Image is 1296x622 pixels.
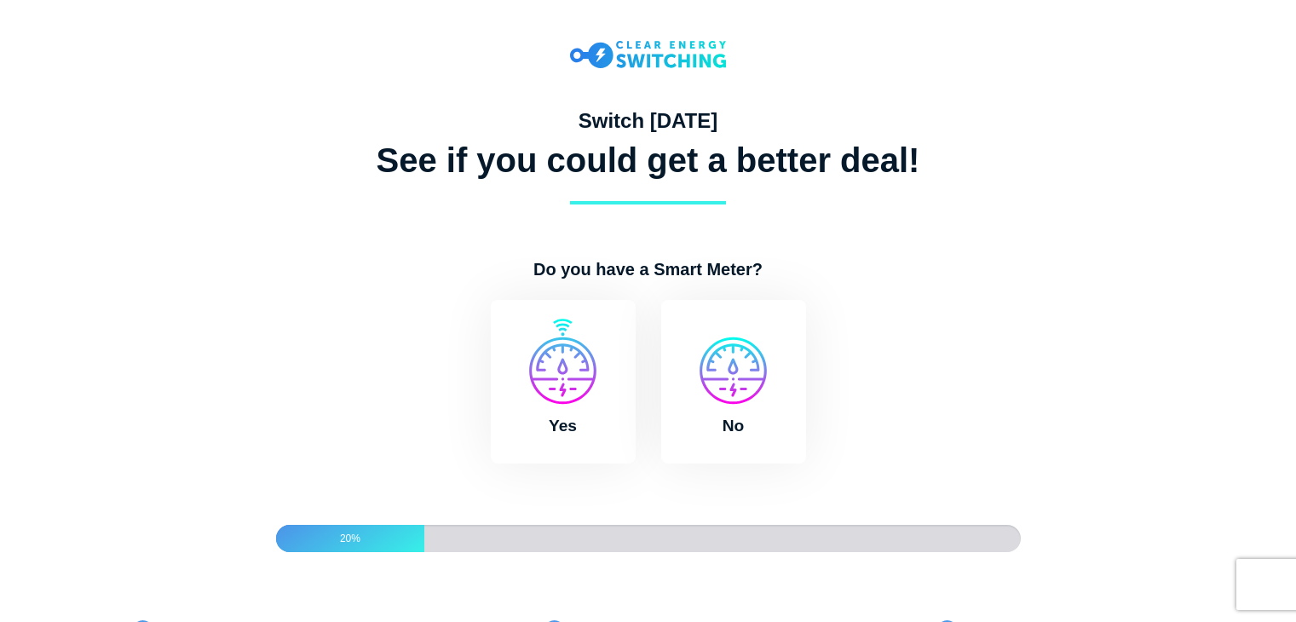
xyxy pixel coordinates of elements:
label: Yes [491,300,636,464]
div: Switch [DATE] [337,109,959,134]
div: See if you could get a better deal! [337,140,959,181]
label: Do you have a Smart Meter? [393,259,904,279]
div: 20% [276,525,425,552]
label: No [661,300,806,464]
img: logo [570,41,726,68]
